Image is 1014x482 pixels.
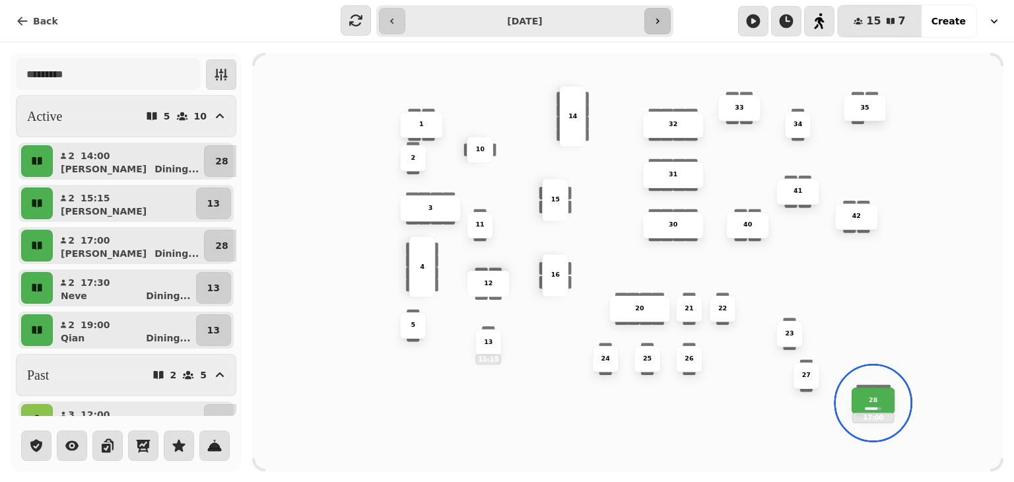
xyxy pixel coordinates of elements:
p: 15:15 [477,355,500,364]
p: 13 [484,337,492,347]
p: 40 [743,221,752,230]
p: Dining ... [146,289,190,302]
button: 28 [204,145,239,177]
p: Neve [61,289,87,302]
p: Dining ... [146,331,190,345]
h2: Active [27,107,62,125]
p: 12 [484,279,492,289]
span: 7 [898,16,906,26]
p: 20 [635,304,644,314]
p: 28 [215,239,228,252]
p: 23 [785,329,794,339]
button: Create [921,5,976,37]
button: 312:00 [55,404,201,436]
p: 13 [207,281,220,294]
button: 219:00QianDining... [55,314,193,346]
p: 35 [860,103,869,112]
p: Dining ... [154,247,199,260]
button: 157 [838,5,921,37]
span: 15 [866,16,881,26]
p: 15 [551,195,560,205]
p: 28 [869,396,877,405]
h2: Past [27,366,49,384]
p: 2 [67,318,75,331]
p: 17:00 [853,413,893,422]
p: 13 [207,324,220,337]
p: 1 [419,120,424,129]
p: 25 [643,355,652,364]
p: 21 [685,304,693,314]
button: 13 [196,188,231,219]
p: 28 [215,155,228,168]
p: 32 [669,120,677,129]
p: 19:00 [81,318,110,331]
p: 17:30 [81,276,110,289]
p: 5 [164,112,170,121]
p: 11 [476,221,485,230]
button: 214:00[PERSON_NAME]Dining... [55,145,201,177]
p: 2 [67,234,75,247]
p: 2 [170,370,177,380]
p: 10 [194,112,207,121]
p: 2 [67,191,75,205]
p: 12:00 [81,408,110,421]
p: 3 [428,204,433,213]
p: 34 [794,120,802,129]
p: 33 [735,103,743,112]
button: 13 [196,272,231,304]
button: 217:00[PERSON_NAME]Dining... [55,230,201,261]
p: 13 [207,197,220,210]
button: 13 [196,314,231,346]
p: Qian [61,331,84,345]
p: 2 [411,154,415,163]
p: 5 [411,321,415,330]
p: 41 [794,187,802,196]
p: 5 [200,370,207,380]
p: 42 [215,413,228,427]
p: [PERSON_NAME] [61,247,147,260]
button: 28 [204,230,239,261]
p: [PERSON_NAME] [61,162,147,176]
p: 14:00 [81,149,110,162]
span: Create [931,17,966,26]
p: [PERSON_NAME] [61,205,147,218]
p: 31 [669,170,677,180]
p: 4 [420,262,424,271]
p: 24 [601,355,610,364]
button: 215:15[PERSON_NAME] [55,188,193,219]
button: Past25 [16,354,236,396]
p: 22 [718,304,727,314]
button: Active510 [16,95,236,137]
p: 17:00 [81,234,110,247]
p: 10 [476,145,485,155]
p: 2 [67,149,75,162]
button: Back [5,8,69,34]
p: 16 [551,271,560,280]
button: 42 [204,404,239,436]
button: 217:30NeveDining... [55,272,193,304]
p: 30 [669,221,677,230]
p: 42 [852,212,861,221]
p: 2 [67,276,75,289]
p: 3 [67,408,75,421]
p: 26 [685,355,693,364]
span: Back [33,17,58,26]
p: 15:15 [81,191,110,205]
p: Dining ... [154,162,199,176]
p: 14 [568,112,577,121]
p: 27 [802,371,811,380]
